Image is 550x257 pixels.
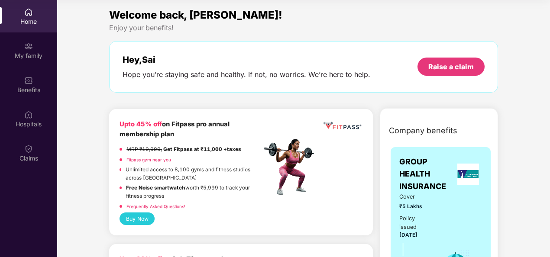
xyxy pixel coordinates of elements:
[399,193,430,201] span: Cover
[109,9,282,21] span: Welcome back, [PERSON_NAME]!
[126,204,185,209] a: Frequently Asked Questions!
[126,157,171,162] a: Fitpass gym near you
[24,76,33,85] img: svg+xml;base64,PHN2ZyBpZD0iQmVuZWZpdHMiIHhtbG5zPSJodHRwOi8vd3d3LnczLm9yZy8yMDAwL3N2ZyIgd2lkdGg9Ij...
[399,214,430,231] div: Policy issued
[389,125,457,137] span: Company benefits
[399,156,454,193] span: GROUP HEALTH INSURANCE
[126,184,261,200] p: worth ₹5,999 to track your fitness progress
[322,119,363,132] img: fppp.png
[399,232,417,238] span: [DATE]
[399,202,430,211] span: ₹5 Lakhs
[123,55,370,65] div: Hey, Sai
[24,145,33,153] img: svg+xml;base64,PHN2ZyBpZD0iQ2xhaW0iIHhtbG5zPSJodHRwOi8vd3d3LnczLm9yZy8yMDAwL3N2ZyIgd2lkdGg9IjIwIi...
[120,212,155,225] button: Buy Now
[109,23,498,32] div: Enjoy your benefits!
[126,166,261,182] p: Unlimited access to 8,100 gyms and fitness studios across [GEOGRAPHIC_DATA]
[126,146,162,152] del: MRP ₹19,999,
[24,42,33,51] img: svg+xml;base64,PHN2ZyB3aWR0aD0iMjAiIGhlaWdodD0iMjAiIHZpZXdCb3g9IjAgMCAyMCAyMCIgZmlsbD0ibm9uZSIgeG...
[120,120,230,138] b: on Fitpass pro annual membership plan
[24,110,33,119] img: svg+xml;base64,PHN2ZyBpZD0iSG9zcGl0YWxzIiB4bWxucz0iaHR0cDovL3d3dy53My5vcmcvMjAwMC9zdmciIHdpZHRoPS...
[123,70,370,79] div: Hope you’re staying safe and healthy. If not, no worries. We’re here to help.
[457,164,479,185] img: insurerLogo
[120,120,162,128] b: Upto 45% off
[261,137,322,197] img: fpp.png
[126,185,185,191] strong: Free Noise smartwatch
[163,146,241,152] strong: Get Fitpass at ₹11,000 +taxes
[428,62,474,71] div: Raise a claim
[24,8,33,16] img: svg+xml;base64,PHN2ZyBpZD0iSG9tZSIgeG1sbnM9Imh0dHA6Ly93d3cudzMub3JnLzIwMDAvc3ZnIiB3aWR0aD0iMjAiIG...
